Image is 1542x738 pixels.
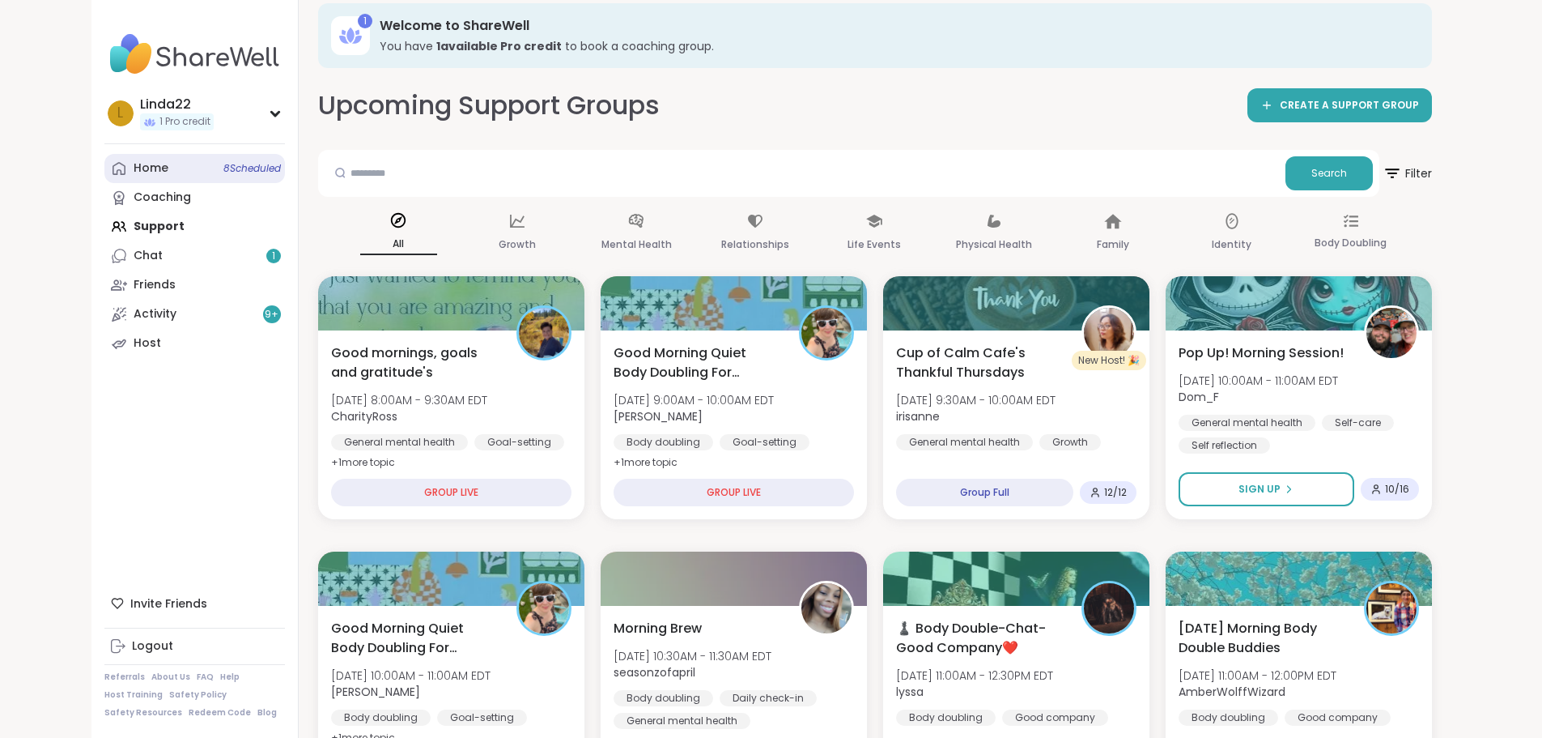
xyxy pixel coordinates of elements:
img: lyssa [1084,583,1134,633]
span: Morning Brew [614,619,702,638]
img: CharityRoss [519,308,569,358]
b: CharityRoss [331,408,397,424]
span: [DATE] Morning Body Double Buddies [1179,619,1346,658]
span: L [117,103,123,124]
b: [PERSON_NAME] [331,684,420,700]
div: Self-care [1322,415,1394,431]
p: Relationships [721,235,789,254]
h3: You have to book a coaching group. [380,38,1409,54]
a: CREATE A SUPPORT GROUP [1247,88,1432,122]
div: Goal-setting [474,434,564,450]
a: Referrals [104,672,145,683]
a: Host Training [104,689,163,701]
div: Home [134,160,168,177]
img: ShareWell Nav Logo [104,26,285,83]
a: Chat1 [104,241,285,271]
div: General mental health [331,434,468,450]
span: [DATE] 10:00AM - 11:00AM EDT [331,668,491,684]
a: Redeem Code [189,707,251,719]
a: Home8Scheduled [104,154,285,183]
b: 1 available Pro credit [436,38,562,54]
h2: Upcoming Support Groups [318,87,660,124]
div: Body doubling [896,710,996,726]
div: Daily check-in [720,690,817,706]
span: [DATE] 8:00AM - 9:30AM EDT [331,392,487,408]
a: Blog [257,707,277,719]
p: Life Events [847,235,901,254]
a: Coaching [104,183,285,212]
div: Invite Friends [104,589,285,618]
div: Body doubling [331,710,431,726]
span: 8 Scheduled [223,162,281,175]
b: irisanne [896,408,940,424]
div: Linda22 [140,96,214,113]
div: Growth [1039,434,1101,450]
img: Adrienne_QueenOfTheDawn [801,308,852,358]
p: Growth [499,235,536,254]
div: Goal-setting [437,710,527,726]
span: [DATE] 9:30AM - 10:00AM EDT [896,392,1056,408]
img: irisanne [1084,308,1134,358]
span: 1 [272,250,275,263]
h3: Welcome to ShareWell [380,17,1409,35]
p: Physical Health [956,235,1032,254]
a: Safety Resources [104,707,182,719]
div: Self reflection [1179,437,1270,454]
div: Body doubling [614,434,713,450]
div: Logout [132,638,173,655]
span: Good Morning Quiet Body Doubling For Productivity [331,619,499,658]
p: All [360,234,437,255]
div: GROUP LIVE [331,479,571,506]
span: [DATE] 11:00AM - 12:00PM EDT [1179,668,1336,684]
a: Safety Policy [169,689,227,701]
div: Friends [134,277,176,293]
b: lyssa [896,684,924,700]
img: seasonzofapril [801,583,852,633]
div: Body doubling [614,690,713,706]
img: Adrienne_QueenOfTheDawn [519,583,569,633]
span: [DATE] 10:00AM - 11:00AM EDT [1179,373,1338,389]
span: Cup of Calm Cafe's Thankful Thursdays [896,343,1064,382]
span: 12 / 12 [1104,486,1127,499]
span: Search [1311,166,1347,181]
span: 10 / 16 [1385,483,1409,496]
span: Pop Up! Morning Session! [1179,343,1344,363]
span: Filter [1383,154,1432,193]
b: seasonzofapril [614,664,695,680]
span: 9 + [265,308,278,322]
a: Help [220,672,240,683]
div: Activity [134,306,176,322]
a: FAQ [197,672,214,683]
div: Good company [1285,710,1391,726]
span: [DATE] 10:30AM - 11:30AM EDT [614,648,771,664]
a: About Us [151,672,190,683]
span: [DATE] 11:00AM - 12:30PM EDT [896,668,1053,684]
div: General mental health [614,713,750,729]
div: Body doubling [1179,710,1278,726]
img: Dom_F [1366,308,1417,358]
span: ♟️ Body Double-Chat-Good Company❤️ [896,619,1064,658]
button: Search [1285,156,1373,190]
a: Logout [104,632,285,661]
span: Sign Up [1238,482,1281,497]
div: New Host! 🎉 [1072,351,1146,370]
div: 1 [358,14,372,28]
img: AmberWolffWizard [1366,583,1417,633]
div: Group Full [896,479,1073,506]
b: [PERSON_NAME] [614,408,703,424]
p: Body Doubling [1315,233,1387,253]
div: General mental health [1179,415,1315,431]
span: CREATE A SUPPORT GROUP [1280,99,1419,113]
button: Filter [1383,150,1432,197]
div: Chat [134,248,163,264]
span: Good mornings, goals and gratitude's [331,343,499,382]
p: Family [1097,235,1129,254]
p: Identity [1212,235,1251,254]
div: Coaching [134,190,191,206]
span: 1 Pro credit [159,115,210,129]
button: Sign Up [1179,472,1354,506]
b: AmberWolffWizard [1179,684,1285,700]
a: Friends [104,271,285,300]
div: Goal-setting [720,434,809,450]
span: Good Morning Quiet Body Doubling For Productivity [614,343,781,382]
